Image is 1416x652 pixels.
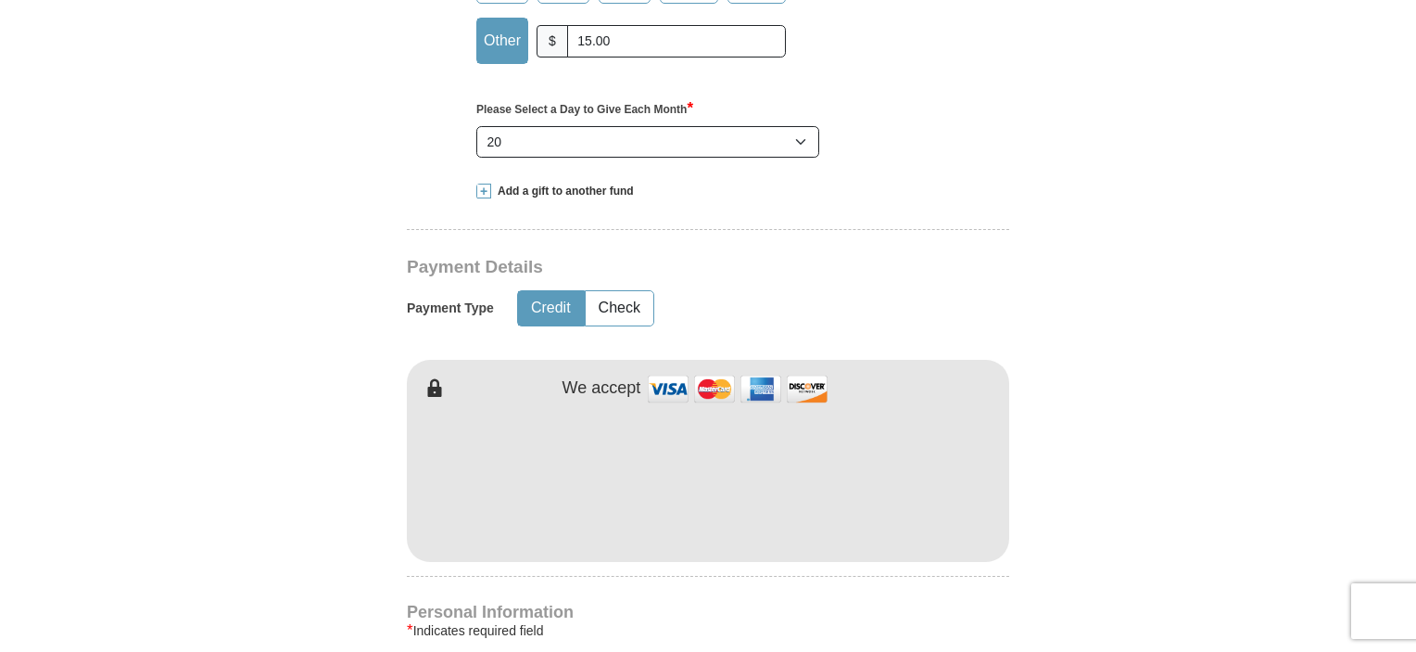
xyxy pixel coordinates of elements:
[567,25,786,58] input: Other Amount
[563,378,641,399] h4: We accept
[518,291,584,326] button: Credit
[537,25,568,58] span: $
[477,19,527,63] label: Other
[586,291,653,326] button: Check
[407,257,879,278] h3: Payment Details
[407,620,1009,642] div: Indicates required field
[476,103,693,116] strong: Please Select a Day to Give Each Month
[407,605,1009,620] h4: Personal Information
[407,300,494,316] h5: Payment Type
[491,184,634,199] span: Add a gift to another fund
[645,369,830,409] img: credit cards accepted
